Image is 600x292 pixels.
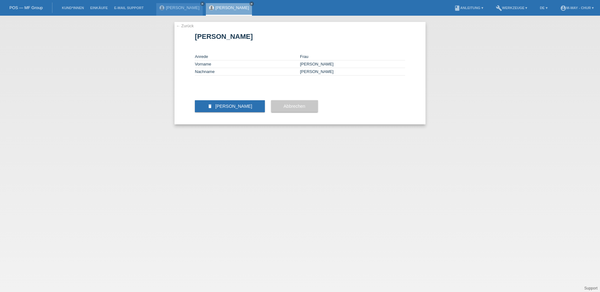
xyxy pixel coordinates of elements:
[496,5,502,11] i: build
[201,2,204,5] i: close
[166,5,200,10] a: [PERSON_NAME]
[557,6,597,10] a: account_circlem-way - Chur ▾
[271,100,318,112] button: Abbrechen
[195,68,300,76] td: Nachname
[207,104,212,109] i: delete
[195,53,300,60] td: Anrede
[9,5,43,10] a: POS — MF Group
[59,6,87,10] a: Kund*innen
[216,5,249,10] a: [PERSON_NAME]
[493,6,531,10] a: buildWerkzeuge ▾
[87,6,111,10] a: Einkäufe
[195,33,405,40] h1: [PERSON_NAME]
[195,60,300,68] td: Vorname
[454,5,460,11] i: book
[215,104,252,109] span: [PERSON_NAME]
[250,2,253,5] i: close
[195,100,265,112] button: delete [PERSON_NAME]
[584,286,597,290] a: Support
[111,6,147,10] a: E-Mail Support
[300,68,405,76] td: [PERSON_NAME]
[249,2,254,6] a: close
[560,5,566,11] i: account_circle
[537,6,550,10] a: DE ▾
[451,6,486,10] a: bookAnleitung ▾
[200,2,205,6] a: close
[284,104,305,109] span: Abbrechen
[176,23,194,28] a: ← Zurück
[300,60,405,68] td: [PERSON_NAME]
[300,53,405,60] td: Frau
